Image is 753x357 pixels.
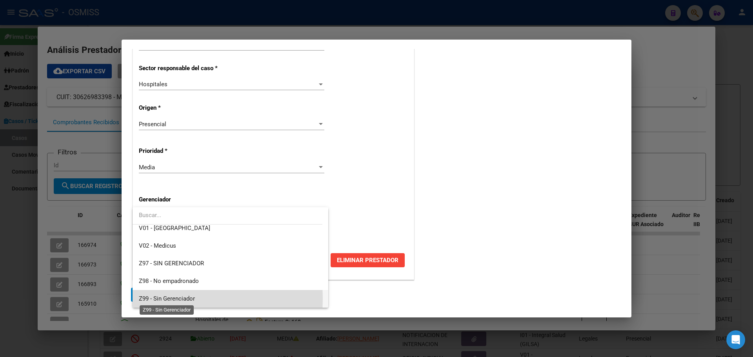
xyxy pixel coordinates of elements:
span: Z98 - No empadronado [139,277,199,285]
span: V01 - [GEOGRAPHIC_DATA] [139,225,210,232]
span: Z97 - SIN GERENCIADOR [139,260,204,267]
div: Open Intercom Messenger [726,330,745,349]
span: Z99 - Sin Gerenciador [139,295,195,302]
span: V02 - Medicus [139,242,176,249]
